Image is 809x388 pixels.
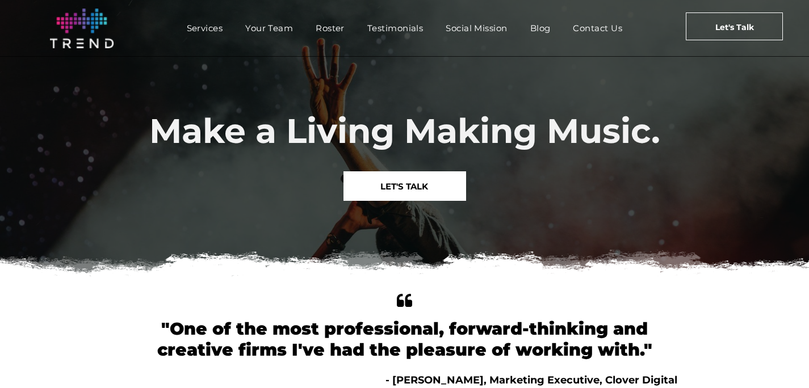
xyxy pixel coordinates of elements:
[343,171,466,201] a: LET'S TALK
[356,20,434,36] a: Testimonials
[385,374,677,386] span: - [PERSON_NAME], Marketing Executive, Clover Digital
[157,318,652,360] font: "One of the most professional, forward-thinking and creative firms I've had the pleasure of worki...
[715,13,754,41] span: Let's Talk
[380,172,428,201] span: LET'S TALK
[434,20,518,36] a: Social Mission
[686,12,783,40] a: Let's Talk
[50,9,114,48] img: logo
[175,20,234,36] a: Services
[519,20,562,36] a: Blog
[304,20,356,36] a: Roster
[234,20,304,36] a: Your Team
[149,110,660,151] span: Make a Living Making Music.
[561,20,634,36] a: Contact Us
